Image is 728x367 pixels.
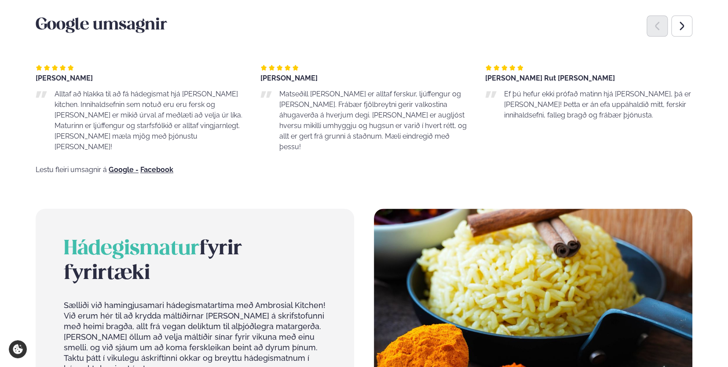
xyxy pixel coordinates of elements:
[279,90,467,151] span: Matseðill [PERSON_NAME] er alltaf ferskur, ljúffengur og [PERSON_NAME]. Frábær fjölbreytni gerir ...
[55,90,242,151] span: Alltaf að hlakka til að fá hádegismat hjá [PERSON_NAME] kitchen. Innihaldsefnin sem notuð eru eru...
[36,165,107,174] span: Lestu fleiri umsagnir á
[647,15,668,37] div: Previous slide
[140,166,173,173] a: Facebook
[260,75,468,82] div: [PERSON_NAME]
[36,75,243,82] div: [PERSON_NAME]
[9,340,27,358] a: Cookie settings
[64,239,199,259] span: Hádegismatur
[671,15,692,37] div: Next slide
[485,75,692,82] div: [PERSON_NAME] Rut [PERSON_NAME]
[36,15,692,36] h3: Google umsagnir
[64,237,326,286] h2: fyrir fyrirtæki
[504,89,692,121] p: Ef þú hefur ekki prófað matinn hjá [PERSON_NAME], þá er [PERSON_NAME]! Þetta er án efa uppáhaldið...
[109,166,139,173] a: Google -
